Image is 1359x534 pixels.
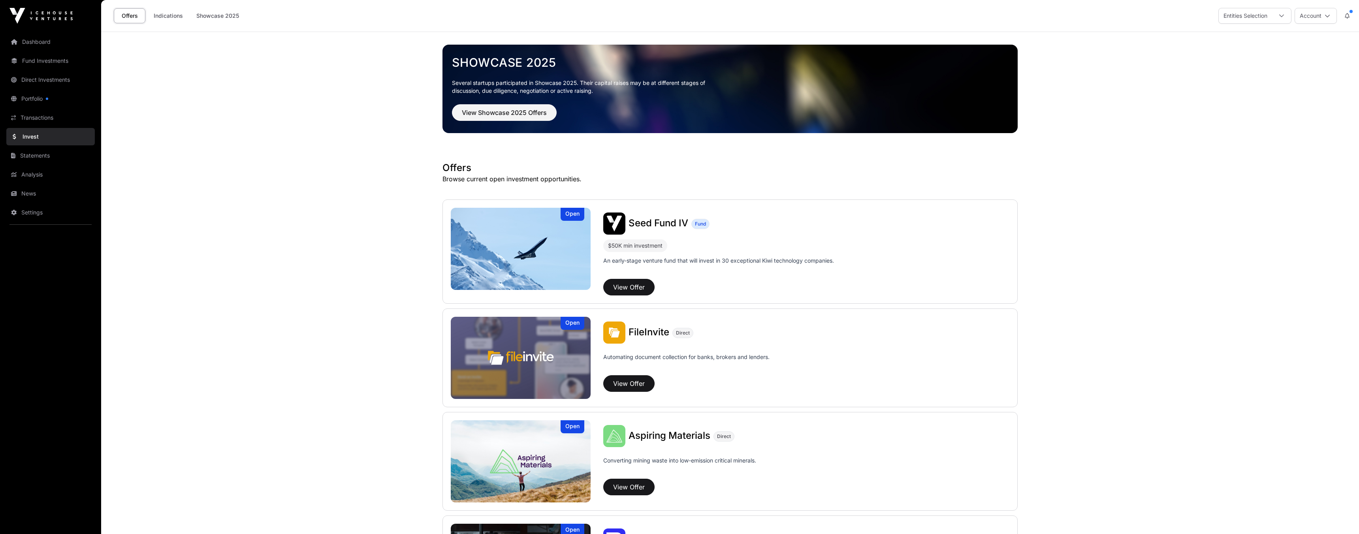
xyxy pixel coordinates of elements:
div: Entities Selection [1219,8,1272,23]
a: Seed Fund IV [629,218,688,229]
img: Icehouse Ventures Logo [9,8,73,24]
a: Statements [6,147,95,164]
button: View Offer [603,279,655,295]
a: Fund Investments [6,52,95,70]
a: View Showcase 2025 Offers [452,112,557,120]
p: Automating document collection for banks, brokers and lenders. [603,353,770,372]
h1: Offers [442,162,1018,174]
button: View Showcase 2025 Offers [452,104,557,121]
div: $50K min investment [608,241,663,250]
div: Open [561,317,584,330]
p: Converting mining waste into low-emission critical minerals. [603,457,756,476]
p: An early-stage venture fund that will invest in 30 exceptional Kiwi technology companies. [603,257,834,265]
a: Seed Fund IVOpen [451,208,591,290]
a: Settings [6,204,95,221]
p: Browse current open investment opportunities. [442,174,1018,184]
img: Showcase 2025 [442,45,1018,133]
img: Seed Fund IV [451,208,591,290]
img: FileInvite [451,317,591,399]
a: FileInviteOpen [451,317,591,399]
button: View Offer [603,479,655,495]
button: View Offer [603,375,655,392]
div: Open [561,420,584,433]
p: Several startups participated in Showcase 2025. Their capital raises may be at different stages o... [452,79,717,95]
a: Dashboard [6,33,95,51]
span: Direct [676,330,690,336]
a: Transactions [6,109,95,126]
img: Seed Fund IV [603,212,625,235]
a: Showcase 2025 [452,55,1008,70]
a: Direct Investments [6,71,95,88]
img: Aspiring Materials [451,420,591,502]
span: Fund [695,221,706,227]
span: View Showcase 2025 Offers [462,108,547,117]
a: News [6,185,95,202]
a: Showcase 2025 [191,8,244,23]
span: Aspiring Materials [629,430,710,441]
div: Open [561,208,584,221]
span: FileInvite [629,326,669,338]
button: Account [1295,8,1337,24]
span: Seed Fund IV [629,217,688,229]
a: Indications [149,8,188,23]
a: Aspiring MaterialsOpen [451,420,591,502]
a: Analysis [6,166,95,183]
span: Direct [717,433,731,440]
a: Aspiring Materials [629,431,710,441]
a: Offers [114,8,145,23]
a: Invest [6,128,95,145]
img: FileInvite [603,322,625,344]
a: Portfolio [6,90,95,107]
div: $50K min investment [603,239,667,252]
a: FileInvite [629,327,669,338]
img: Aspiring Materials [603,425,625,447]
